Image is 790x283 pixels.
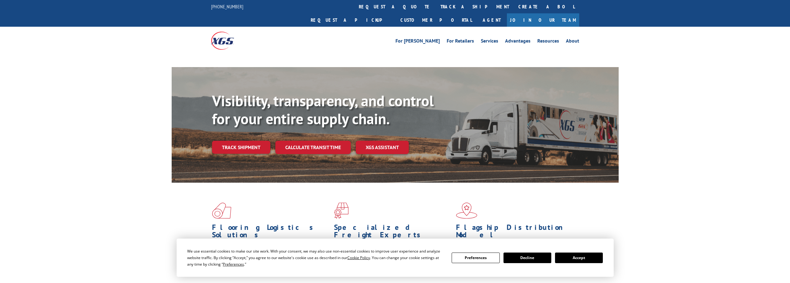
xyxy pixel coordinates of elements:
button: Accept [555,253,603,263]
button: Preferences [452,253,499,263]
h1: Flooring Logistics Solutions [212,224,329,242]
h1: Flagship Distribution Model [456,224,573,242]
div: Cookie Consent Prompt [177,239,614,277]
img: xgs-icon-flagship-distribution-model-red [456,203,477,219]
a: Customer Portal [396,13,476,27]
a: Agent [476,13,507,27]
a: XGS ASSISTANT [356,141,409,154]
b: Visibility, transparency, and control for your entire supply chain. [212,91,434,128]
button: Decline [503,253,551,263]
a: About [566,39,579,45]
a: Calculate transit time [275,141,351,154]
span: Preferences [223,262,244,267]
span: Cookie Policy [347,255,370,260]
img: xgs-icon-focused-on-flooring-red [334,203,349,219]
a: Request a pickup [306,13,396,27]
a: Join Our Team [507,13,579,27]
a: Services [481,39,498,45]
img: xgs-icon-total-supply-chain-intelligence-red [212,203,231,219]
a: Resources [537,39,559,45]
a: [PHONE_NUMBER] [211,3,243,10]
a: Advantages [505,39,530,45]
a: Track shipment [212,141,270,154]
h1: Specialized Freight Experts [334,224,451,242]
div: We use essential cookies to make our site work. With your consent, we may also use non-essential ... [187,248,444,267]
a: For Retailers [447,39,474,45]
a: For [PERSON_NAME] [395,39,440,45]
